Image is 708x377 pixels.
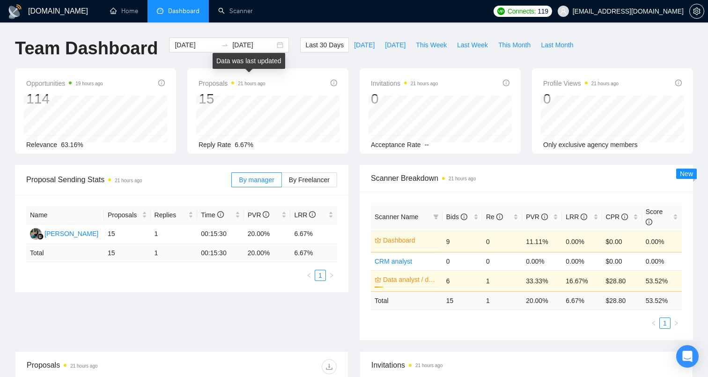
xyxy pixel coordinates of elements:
span: -- [425,141,429,148]
td: 0.00% [562,252,602,270]
td: 6.67 % [290,244,337,262]
a: homeHome [110,7,138,15]
td: 20.00% [244,224,291,244]
button: right [671,318,682,329]
span: info-circle [331,80,337,86]
td: 15 [442,291,482,310]
td: $0.00 [602,252,642,270]
span: 119 [538,6,548,16]
span: user [560,8,567,15]
span: Last Week [457,40,488,50]
span: Scanner Breakdown [371,172,682,184]
td: Total [371,291,442,310]
a: CRM analyst [375,258,412,265]
span: [DATE] [354,40,375,50]
span: Proposals [108,210,140,220]
th: Name [26,206,104,224]
div: [PERSON_NAME] [44,229,98,239]
td: 0 [482,252,522,270]
li: 1 [659,318,671,329]
span: Last Month [541,40,573,50]
button: [DATE] [349,37,380,52]
span: By Freelancer [289,176,330,184]
span: Reply Rate [199,141,231,148]
li: Next Page [326,270,337,281]
div: 15 [199,90,265,108]
span: right [329,273,334,278]
span: This Month [498,40,531,50]
span: info-circle [158,80,165,86]
span: New [680,170,693,177]
h1: Team Dashboard [15,37,158,59]
li: Previous Page [303,270,315,281]
button: setting [689,4,704,19]
td: $28.80 [602,270,642,291]
span: info-circle [503,80,509,86]
span: info-circle [675,80,682,86]
span: By manager [239,176,274,184]
td: $ 28.80 [602,291,642,310]
td: 0 [442,252,482,270]
span: Replies [155,210,187,220]
a: 1 [660,318,670,328]
span: Proposals [199,78,265,89]
span: [DATE] [385,40,406,50]
span: crown [375,237,381,244]
a: setting [689,7,704,15]
span: Only exclusive agency members [543,141,638,148]
img: upwork-logo.png [497,7,505,15]
th: Replies [151,206,198,224]
div: 0 [543,90,619,108]
span: Proposal Sending Stats [26,174,231,185]
span: Opportunities [26,78,103,89]
td: 6.67 % [562,291,602,310]
td: $0.00 [602,231,642,252]
span: Profile Views [543,78,619,89]
span: 63.16% [61,141,83,148]
td: 00:15:30 [197,224,244,244]
span: dashboard [157,7,163,14]
td: 33.33% [522,270,562,291]
li: Next Page [671,318,682,329]
button: [DATE] [380,37,411,52]
span: info-circle [496,214,503,220]
button: Last 30 Days [300,37,349,52]
span: 6.67% [235,141,253,148]
span: crown [375,276,381,283]
td: 0 [482,231,522,252]
td: 9 [442,231,482,252]
time: 21 hours ago [238,81,265,86]
a: Dashboard [383,235,437,245]
a: 1 [315,270,325,281]
td: 1 [151,244,198,262]
td: 6 [442,270,482,291]
span: PVR [526,213,548,221]
td: 20.00 % [522,291,562,310]
span: setting [690,7,704,15]
span: Connects: [508,6,536,16]
td: 53.52 % [642,291,682,310]
span: filter [433,214,439,220]
span: swap-right [221,41,229,49]
span: info-circle [646,219,652,225]
span: info-circle [309,211,316,218]
th: Proposals [104,206,151,224]
span: right [673,320,679,326]
span: CPR [606,213,628,221]
span: info-circle [621,214,628,220]
a: Data analyst / data visual [383,274,437,285]
button: This Week [411,37,452,52]
td: 1 [482,291,522,310]
td: 00:15:30 [197,244,244,262]
time: 21 hours ago [415,363,442,368]
time: 21 hours ago [591,81,619,86]
span: PVR [248,211,270,219]
button: left [303,270,315,281]
span: Time [201,211,223,219]
li: 1 [315,270,326,281]
img: logo [7,4,22,19]
time: 21 hours ago [70,363,97,369]
button: Last Month [536,37,578,52]
button: This Month [493,37,536,52]
time: 21 hours ago [411,81,438,86]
